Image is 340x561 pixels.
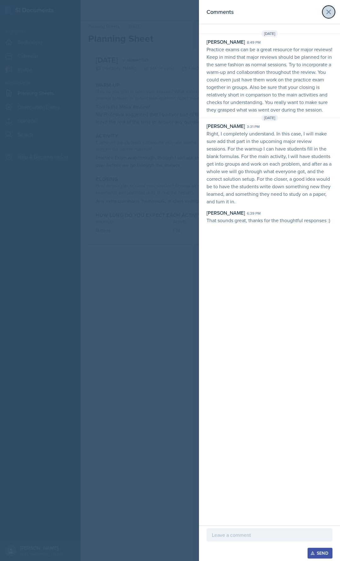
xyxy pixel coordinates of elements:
div: [PERSON_NAME] [207,38,245,46]
span: [DATE] [261,115,278,121]
p: Practice exams can be a great resource for major reviews! Keep in mind that major reviews should ... [207,46,332,113]
p: Right, I completely understand. In this case, I will make sure add that part in the upcoming majo... [207,130,332,205]
div: Send [312,551,328,556]
div: 3:31 pm [247,124,260,129]
h2: Comments [207,8,234,16]
div: 8:49 pm [247,40,261,45]
span: [DATE] [261,30,278,37]
button: Send [308,548,332,558]
div: [PERSON_NAME] [207,209,245,217]
p: That sounds great, thanks for the thoughtful responses :) [207,217,332,224]
div: 6:39 pm [247,211,261,216]
div: [PERSON_NAME] [207,122,245,130]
